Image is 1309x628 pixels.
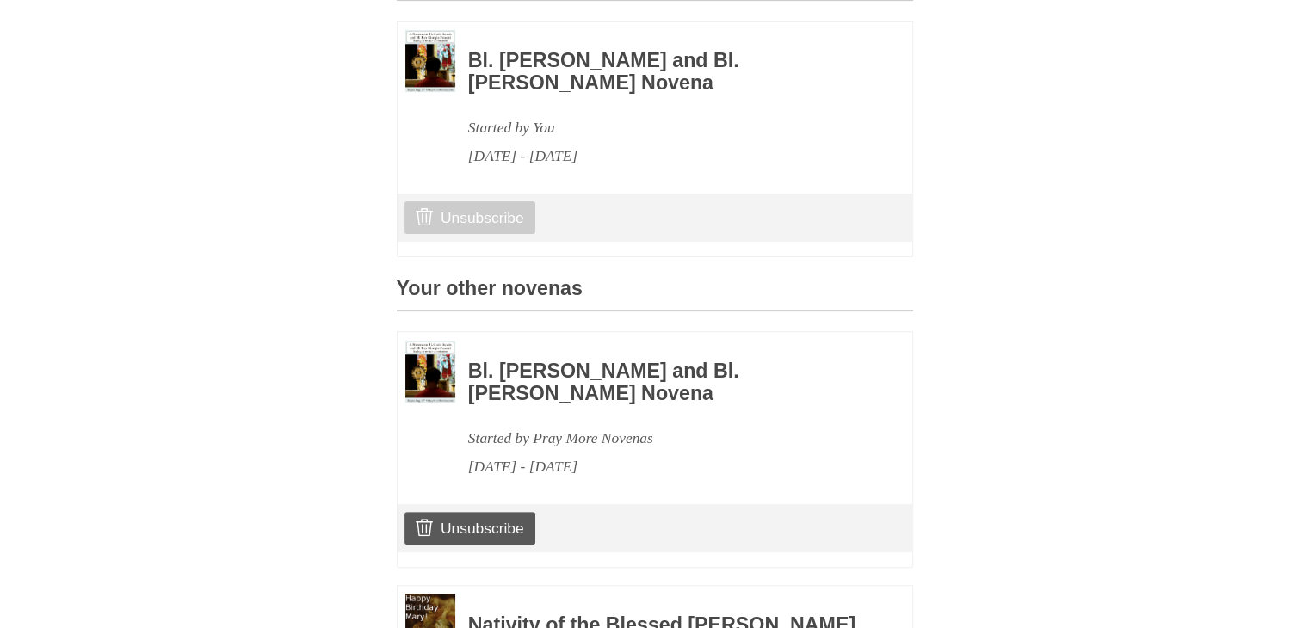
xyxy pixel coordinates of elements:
div: Started by Pray More Novenas [468,424,866,453]
img: Novena image [405,341,455,403]
h3: Bl. [PERSON_NAME] and Bl. [PERSON_NAME] Novena [468,360,866,404]
h3: Your other novenas [397,278,913,311]
a: Unsubscribe [404,512,534,545]
img: Novena image [405,30,455,93]
div: Started by You [468,114,866,142]
div: [DATE] - [DATE] [468,453,866,481]
a: Unsubscribe [404,201,534,234]
div: [DATE] - [DATE] [468,142,866,170]
h3: Bl. [PERSON_NAME] and Bl. [PERSON_NAME] Novena [468,50,866,94]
